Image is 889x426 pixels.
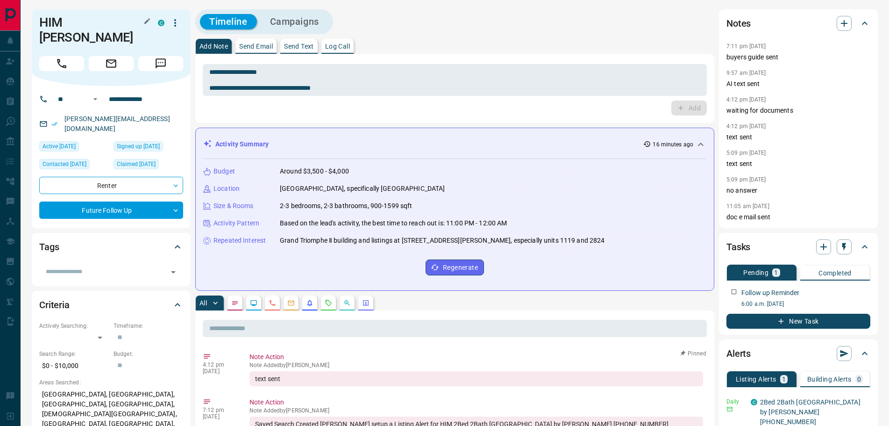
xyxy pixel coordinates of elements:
[114,350,183,358] p: Budget:
[249,407,703,414] p: Note Added by [PERSON_NAME]
[280,218,507,228] p: Based on the lead's activity, the best time to reach out is: 11:00 PM - 12:00 AM
[203,136,706,153] div: Activity Summary16 minutes ago
[325,43,350,50] p: Log Call
[857,376,861,383] p: 0
[51,121,58,127] svg: Email Verified
[43,142,76,151] span: Active [DATE]
[199,300,207,306] p: All
[213,184,240,194] p: Location
[261,14,328,29] button: Campaigns
[726,406,733,412] svg: Email
[203,407,235,413] p: 7:12 pm
[284,43,314,50] p: Send Text
[117,159,156,169] span: Claimed [DATE]
[726,212,870,222] p: doc e mail sent
[39,322,109,330] p: Actively Searching:
[39,350,109,358] p: Search Range:
[726,106,870,116] p: waiting for documents
[114,322,183,330] p: Timeframe:
[200,14,257,29] button: Timeline
[203,368,235,375] p: [DATE]
[39,297,70,312] h2: Criteria
[726,186,870,195] p: no answer
[213,166,235,176] p: Budget
[653,140,693,149] p: 16 minutes ago
[249,352,703,362] p: Note Action
[39,202,183,219] div: Future Follow Up
[249,362,703,368] p: Note Added by [PERSON_NAME]
[741,300,870,308] p: 6:00 a.m. [DATE]
[751,399,757,405] div: condos.ca
[250,299,257,307] svg: Lead Browsing Activity
[726,150,766,156] p: 5:09 pm [DATE]
[39,378,183,387] p: Areas Searched:
[743,269,768,276] p: Pending
[138,56,183,71] span: Message
[726,12,870,35] div: Notes
[39,294,183,316] div: Criteria
[818,270,852,276] p: Completed
[249,397,703,407] p: Note Action
[280,236,605,245] p: Grand Triomphe Ⅱ building and listings at [STREET_ADDRESS][PERSON_NAME], especially units 1119 an...
[680,349,707,358] button: Pinned
[726,397,745,406] p: Daily
[239,43,273,50] p: Send Email
[726,70,766,76] p: 9:57 am [DATE]
[726,314,870,329] button: New Task
[306,299,313,307] svg: Listing Alerts
[64,115,170,132] a: [PERSON_NAME][EMAIL_ADDRESS][DOMAIN_NAME]
[280,166,349,176] p: Around $3,500 - $4,000
[726,16,751,31] h2: Notes
[158,20,164,26] div: condos.ca
[114,141,183,154] div: Wed Feb 01 2023
[269,299,276,307] svg: Calls
[213,236,266,245] p: Repeated Interest
[43,159,86,169] span: Contacted [DATE]
[213,201,254,211] p: Size & Rooms
[167,266,180,279] button: Open
[782,376,786,383] p: 1
[203,361,235,368] p: 4:12 pm
[39,177,183,194] div: Renter
[39,358,109,374] p: $0 - $10,000
[726,176,766,183] p: 5:09 pm [DATE]
[39,56,84,71] span: Call
[726,239,750,254] h2: Tasks
[280,184,445,194] p: [GEOGRAPHIC_DATA], specifically [GEOGRAPHIC_DATA]
[741,288,799,298] p: Follow up Reminder
[89,56,134,71] span: Email
[287,299,295,307] svg: Emails
[215,139,269,149] p: Activity Summary
[213,218,259,228] p: Activity Pattern
[726,132,870,142] p: text sent
[726,79,870,89] p: AI text sent
[774,269,778,276] p: 1
[231,299,239,307] svg: Notes
[325,299,332,307] svg: Requests
[726,342,870,365] div: Alerts
[726,43,766,50] p: 7:11 pm [DATE]
[726,203,769,209] p: 11:05 am [DATE]
[736,376,776,383] p: Listing Alerts
[114,159,183,172] div: Mon Jul 03 2023
[39,159,109,172] div: Tue Aug 12 2025
[203,413,235,420] p: [DATE]
[39,239,59,254] h2: Tags
[807,376,852,383] p: Building Alerts
[726,52,870,62] p: buyers guide sent
[90,94,101,105] button: Open
[117,142,160,151] span: Signed up [DATE]
[362,299,370,307] svg: Agent Actions
[39,15,144,45] h1: HIM [PERSON_NAME]
[426,260,484,275] button: Regenerate
[726,236,870,258] div: Tasks
[249,371,703,386] div: text sent
[39,141,109,154] div: Sat Aug 16 2025
[726,123,766,130] p: 4:12 pm [DATE]
[343,299,351,307] svg: Opportunities
[199,43,228,50] p: Add Note
[39,236,183,258] div: Tags
[726,346,751,361] h2: Alerts
[726,96,766,103] p: 4:12 pm [DATE]
[760,398,861,426] a: 2Bed 2Bath [GEOGRAPHIC_DATA] by [PERSON_NAME] [PHONE_NUMBER]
